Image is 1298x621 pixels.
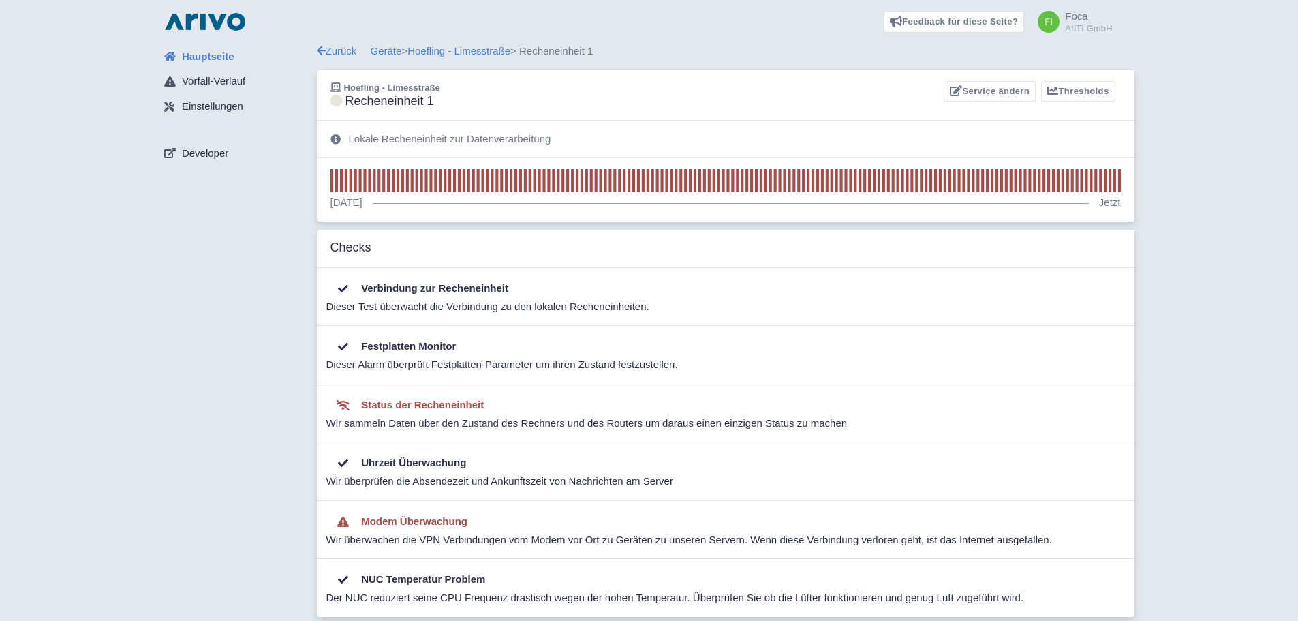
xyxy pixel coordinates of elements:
[361,399,484,410] b: Status der Recheneinheit
[361,573,485,585] b: NUC Temperatur Problem
[182,146,228,162] span: Developer
[153,140,317,166] a: Developer
[1065,10,1087,22] span: Foca
[161,11,249,33] img: logo
[330,94,440,109] h3: Recheneinheit 1
[330,457,467,468] a: Uhrzeit Überwachung
[182,74,245,89] span: Vorfall-Verlauf
[1041,81,1115,102] a: Thresholds
[330,515,468,527] a: Modem Überwachung
[1099,195,1121,211] p: Jetzt
[153,69,317,95] a: Vorfall-Verlauf
[330,573,486,585] a: NUC Temperatur Problem
[944,81,1036,102] a: Service ändern
[326,299,1117,315] div: Dieser Test überwacht die Verbindung zu den lokalen Recheneinheiten.
[182,99,243,115] span: Einstellungen
[330,241,371,256] h3: Checks
[317,45,357,57] a: Zurück
[317,44,1134,59] div: > > Recheneinheit 1
[330,195,362,211] p: [DATE]
[361,515,467,527] b: Modem Überwachung
[182,49,234,65] span: Hauptseite
[330,399,484,410] a: Status der Recheneinheit
[326,416,1117,431] div: Wir sammeln Daten über den Zustand des Rechners und des Routers um daraus einen einzigen Status z...
[884,11,1025,33] a: Feedback für diese Seite?
[326,590,1117,606] div: Der NUC reduziert seine CPU Frequenz drastisch wegen der hohen Temperatur. Überprüfen Sie ob die ...
[1030,11,1112,33] a: Foca AIITI GmbH
[330,340,457,352] a: Festplatten Monitor
[326,474,1117,489] div: Wir überprüfen die Absendezeit und Ankunftszeit von Nachrichten am Server
[1065,24,1112,33] small: AIITI GmbH
[153,44,317,70] a: Hauptseite
[349,132,551,147] p: Lokale Recheneinheit zur Datenverarbeitung
[326,357,1117,373] div: Dieser Alarm überprüft Festplatten-Parameter um ihren Zustand festzustellen.
[361,340,456,352] b: Festplatten Monitor
[326,532,1117,548] div: Wir überwachen die VPN Verbindungen vom Modem vor Ort zu Geräten zu unseren Servern. Wenn diese V...
[361,282,508,294] b: Verbindung zur Recheneinheit
[153,94,317,120] a: Einstellungen
[407,45,510,57] a: Hoefling - Limesstraße
[330,282,509,294] a: Verbindung zur Recheneinheit
[371,45,402,57] a: Geräte
[361,457,466,468] b: Uhrzeit Überwachung
[344,82,440,93] span: Hoefling - Limesstraße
